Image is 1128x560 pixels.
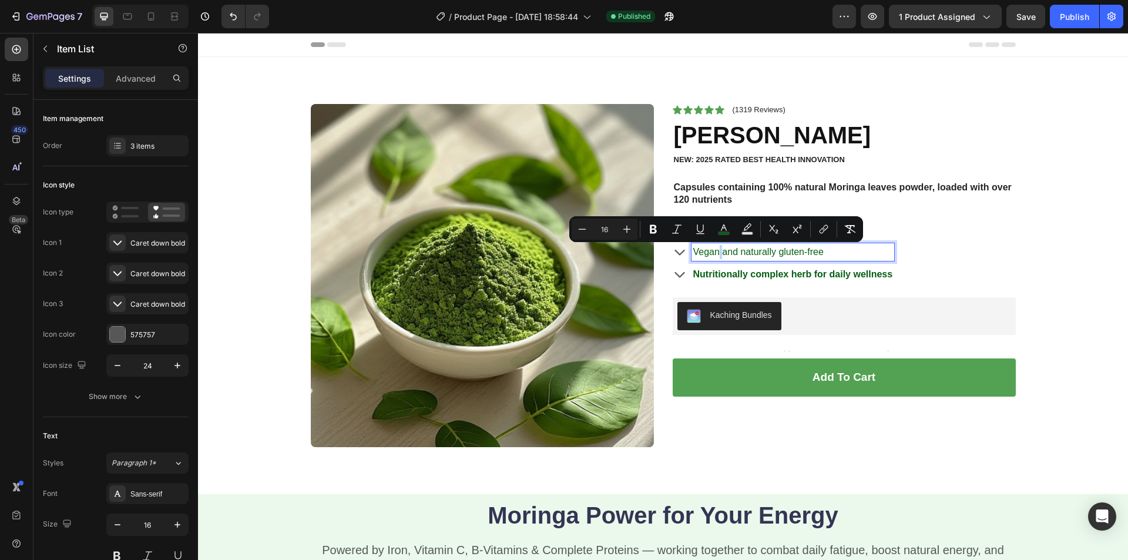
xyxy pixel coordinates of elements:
div: 3 items [130,141,186,152]
span: Product Page - [DATE] 18:58:44 [454,11,578,23]
button: 7 [5,5,88,28]
div: 450 [11,125,28,135]
strong: Harvested Organically. No Pesticides [495,192,661,202]
div: Editor contextual toolbar [569,216,863,242]
div: Sans-serif [130,489,186,499]
button: Kaching Bundles [479,269,583,297]
p: 7 [77,9,82,24]
div: Styles [43,458,63,468]
div: Caret down bold [130,269,186,279]
div: Rich Text Editor. Editing area: main [493,233,697,250]
p: Powered by Iron, Vitamin C, B-Vitamins & Complete Proteins — working together to combat daily fat... [114,509,817,540]
button: Save [1006,5,1045,28]
button: Paragraph 1* [106,452,189,474]
div: Icon 3 [43,299,63,309]
div: Kaching Bundles [512,276,574,289]
h1: [PERSON_NAME] [475,86,818,119]
p: Settings [58,72,91,85]
span: 1 product assigned [899,11,975,23]
iframe: Design area [198,33,1128,560]
p: Advanced [116,72,156,85]
div: Icon 1 [43,237,62,248]
div: Publish [1060,11,1089,23]
span: Vegan and naturally gluten-free [495,214,626,224]
span: / [449,11,452,23]
div: Undo/Redo [221,5,269,28]
div: Add to cart [615,337,677,352]
img: KachingBundles.png [489,276,503,290]
div: Size [43,517,74,532]
div: Icon type [43,207,73,217]
div: Rich Text Editor. Editing area: main [493,210,697,228]
strong: Moringa Power for Your Energy [290,470,640,495]
strong: Capsules containing 100% natural Moringa leaves powder, loaded with over 120 nutrients [476,149,814,172]
p: NEW: 2025 RATED BEST HEALTH INNOVATION [476,122,817,132]
div: Caret down bold [130,238,186,249]
div: 575757 [130,330,186,340]
button: 1 product assigned [889,5,1002,28]
p: Item List [57,42,157,56]
button: Show more [43,386,189,407]
div: Beta [9,215,28,224]
button: Add to cart [475,326,818,364]
div: Text [43,431,58,441]
p: (1319 Reviews) [535,72,587,82]
div: Icon size [43,358,89,374]
div: Order [43,140,62,151]
div: Icon style [43,180,75,190]
div: Font [43,488,58,499]
strong: Nutritionally complex herb for daily wellness [495,236,695,246]
span: Published [618,11,650,22]
div: Open Intercom Messenger [1088,502,1116,531]
div: Icon 2 [43,268,63,279]
div: Caret down bold [130,299,186,310]
div: Show more [89,391,143,403]
div: Icon color [43,329,76,340]
div: Item management [43,113,103,124]
button: Publish [1050,5,1099,28]
span: Save [1016,12,1036,22]
div: Rich Text Editor. Editing area: main [493,188,697,206]
span: Paragraph 1* [112,458,156,468]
